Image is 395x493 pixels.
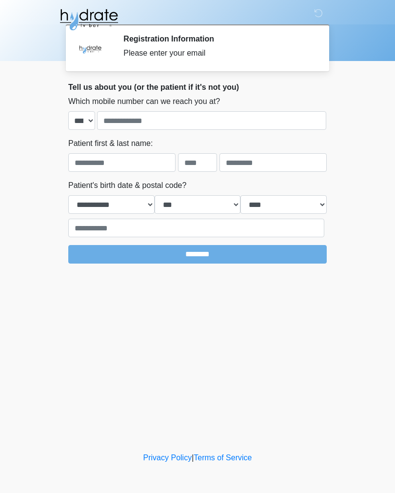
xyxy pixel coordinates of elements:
[68,96,220,107] label: Which mobile number can we reach you at?
[192,453,194,462] a: |
[143,453,192,462] a: Privacy Policy
[123,47,312,59] div: Please enter your email
[76,34,105,63] img: Agent Avatar
[194,453,252,462] a: Terms of Service
[68,180,186,191] label: Patient's birth date & postal code?
[68,138,153,149] label: Patient first & last name:
[59,7,119,32] img: Hydrate IV Bar - Fort Collins Logo
[68,82,327,92] h2: Tell us about you (or the patient if it's not you)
